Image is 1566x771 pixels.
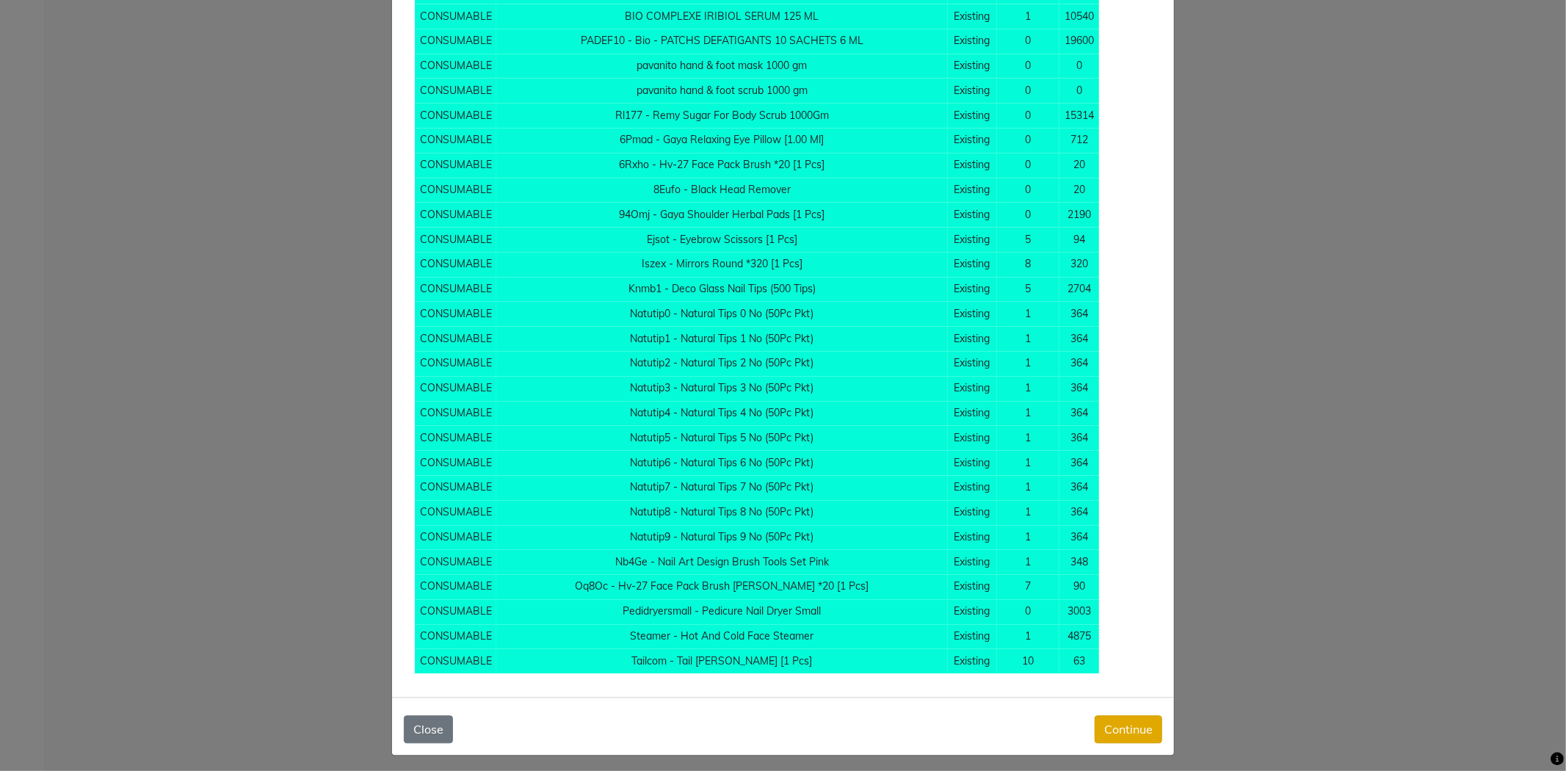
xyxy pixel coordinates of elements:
[997,29,1060,54] td: 0
[415,624,496,649] td: CONSUMABLE
[415,103,496,128] td: CONSUMABLE
[948,500,997,525] td: Existing
[415,425,496,450] td: CONSUMABLE
[1095,715,1162,743] button: Continue
[496,648,948,673] td: Tailcom - Tail [PERSON_NAME] [1 Pcs]
[997,351,1060,376] td: 1
[496,425,948,450] td: Natutip5 - Natural Tips 5 No (50Pc Pkt)
[997,599,1060,624] td: 0
[1059,376,1099,401] td: 364
[496,178,948,203] td: 8Eufo - Black Head Remover
[496,351,948,376] td: Natutip2 - Natural Tips 2 No (50Pc Pkt)
[415,202,496,227] td: CONSUMABLE
[1059,54,1099,79] td: 0
[997,401,1060,426] td: 1
[1059,401,1099,426] td: 364
[415,376,496,401] td: CONSUMABLE
[997,178,1060,203] td: 0
[1059,599,1099,624] td: 3003
[415,475,496,500] td: CONSUMABLE
[948,574,997,599] td: Existing
[948,525,997,550] td: Existing
[415,525,496,550] td: CONSUMABLE
[997,450,1060,475] td: 1
[415,549,496,574] td: CONSUMABLE
[997,78,1060,103] td: 0
[1059,78,1099,103] td: 0
[496,78,948,103] td: pavanito hand & foot scrub 1000 gm
[948,326,997,351] td: Existing
[415,128,496,153] td: CONSUMABLE
[1059,425,1099,450] td: 364
[948,178,997,203] td: Existing
[496,153,948,178] td: 6Rxho - Hv-27 Face Pack Brush *20 [1 Pcs]
[415,574,496,599] td: CONSUMABLE
[997,624,1060,649] td: 1
[1059,500,1099,525] td: 364
[997,153,1060,178] td: 0
[997,277,1060,302] td: 5
[948,376,997,401] td: Existing
[415,500,496,525] td: CONSUMABLE
[948,549,997,574] td: Existing
[997,227,1060,252] td: 5
[997,376,1060,401] td: 1
[948,227,997,252] td: Existing
[948,78,997,103] td: Existing
[948,4,997,29] td: Existing
[415,450,496,475] td: CONSUMABLE
[997,301,1060,326] td: 1
[1059,648,1099,673] td: 63
[948,351,997,376] td: Existing
[496,475,948,500] td: Natutip7 - Natural Tips 7 No (50Pc Pkt)
[496,301,948,326] td: Natutip0 - Natural Tips 0 No (50Pc Pkt)
[948,202,997,227] td: Existing
[415,252,496,277] td: CONSUMABLE
[997,549,1060,574] td: 1
[496,277,948,302] td: Knmb1 - Deco Glass Nail Tips (500 Tips)
[496,450,948,475] td: Natutip6 - Natural Tips 6 No (50Pc Pkt)
[1059,4,1099,29] td: 10540
[415,29,496,54] td: CONSUMABLE
[415,227,496,252] td: CONSUMABLE
[496,128,948,153] td: 6Pmad - Gaya Relaxing Eye Pillow [1.00 Ml]
[415,54,496,79] td: CONSUMABLE
[1059,624,1099,649] td: 4875
[496,227,948,252] td: Ejsot - Eyebrow Scissors [1 Pcs]
[997,252,1060,277] td: 8
[496,4,948,29] td: BIO COMPLEXE IRIBIOL SERUM 125 ML
[496,549,948,574] td: Nb4Ge - Nail Art Design Brush Tools Set Pink
[997,425,1060,450] td: 1
[997,54,1060,79] td: 0
[496,500,948,525] td: Natutip8 - Natural Tips 8 No (50Pc Pkt)
[948,599,997,624] td: Existing
[997,326,1060,351] td: 1
[415,178,496,203] td: CONSUMABLE
[415,301,496,326] td: CONSUMABLE
[948,301,997,326] td: Existing
[415,153,496,178] td: CONSUMABLE
[1059,153,1099,178] td: 20
[1059,574,1099,599] td: 90
[1059,301,1099,326] td: 364
[1059,227,1099,252] td: 94
[997,574,1060,599] td: 7
[496,376,948,401] td: Natutip3 - Natural Tips 3 No (50Pc Pkt)
[1059,103,1099,128] td: 15314
[1059,29,1099,54] td: 19600
[1059,450,1099,475] td: 364
[1059,178,1099,203] td: 20
[415,401,496,426] td: CONSUMABLE
[948,648,997,673] td: Existing
[415,326,496,351] td: CONSUMABLE
[1059,525,1099,550] td: 364
[1059,326,1099,351] td: 364
[948,252,997,277] td: Existing
[415,648,496,673] td: CONSUMABLE
[948,450,997,475] td: Existing
[496,326,948,351] td: Natutip1 - Natural Tips 1 No (50Pc Pkt)
[1059,475,1099,500] td: 364
[1059,549,1099,574] td: 348
[948,103,997,128] td: Existing
[948,401,997,426] td: Existing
